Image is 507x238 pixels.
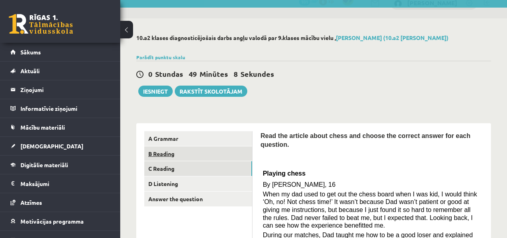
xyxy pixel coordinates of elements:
[20,161,68,168] span: Digitālie materiāli
[144,176,252,191] a: D Listening
[10,174,110,193] a: Maksājumi
[10,212,110,230] a: Motivācijas programma
[20,48,41,56] span: Sākums
[263,191,477,229] span: When my dad used to get out the chess board when I was kid, I would think ‘Oh, no! Not chess time...
[9,14,73,34] a: Rīgas 1. Tālmācības vidusskola
[263,170,306,177] span: Playing chess
[20,199,42,206] span: Atzīmes
[175,86,247,97] a: Rakstīt skolotājam
[144,146,252,161] a: B Reading
[20,99,110,118] legend: Informatīvie ziņojumi
[10,118,110,136] a: Mācību materiāli
[20,80,110,99] legend: Ziņojumi
[336,34,448,41] a: [PERSON_NAME] (10.a2 [PERSON_NAME])
[10,156,110,174] a: Digitālie materiāli
[144,161,252,176] a: C Reading
[10,62,110,80] a: Aktuāli
[20,124,65,131] span: Mācību materiāli
[234,69,238,78] span: 8
[10,193,110,212] a: Atzīmes
[261,132,471,148] span: Read the article about chess and choose the correct answer for each question.
[20,67,40,74] span: Aktuāli
[20,218,84,225] span: Motivācijas programma
[144,192,252,206] a: Answer the question
[20,142,83,150] span: [DEMOGRAPHIC_DATA]
[263,181,335,188] span: By [PERSON_NAME], 16
[155,69,183,78] span: Stundas
[10,43,110,61] a: Sākums
[20,174,110,193] legend: Maksājumi
[10,99,110,118] a: Informatīvie ziņojumi
[138,86,173,97] button: Iesniegt
[148,69,152,78] span: 0
[144,131,252,146] a: A Grammar
[240,69,274,78] span: Sekundes
[136,54,185,60] a: Parādīt punktu skalu
[136,34,491,41] h2: 10.a2 klases diagnosticējošais darbs angļu valodā par 9.klases mācību vielu ,
[10,80,110,99] a: Ziņojumi
[189,69,197,78] span: 49
[10,137,110,155] a: [DEMOGRAPHIC_DATA]
[200,69,228,78] span: Minūtes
